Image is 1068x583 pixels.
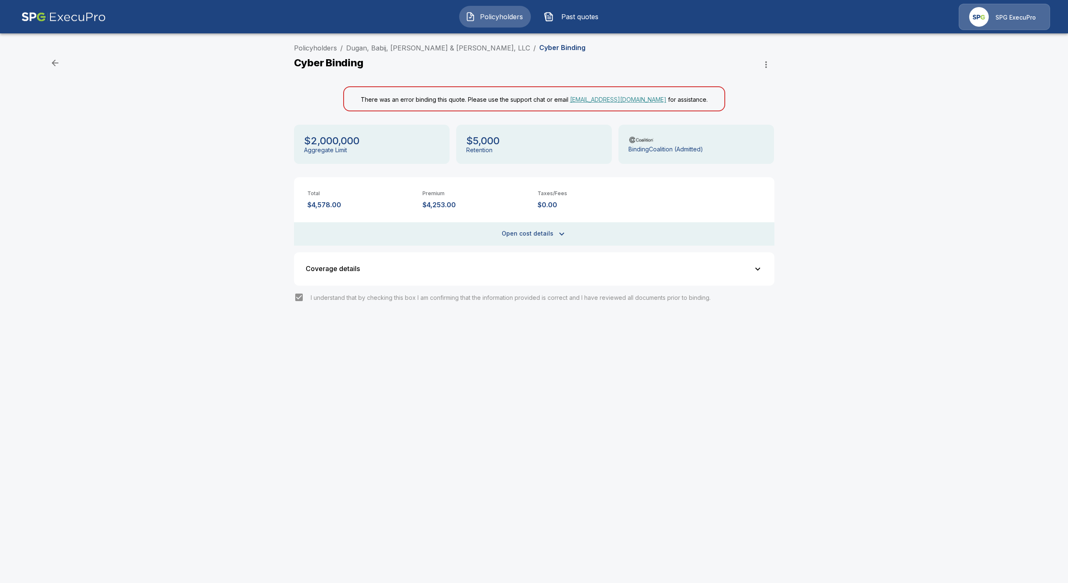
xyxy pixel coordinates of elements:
a: Dugan, Babij, [PERSON_NAME] & [PERSON_NAME], LLC [346,44,530,52]
p: Binding Coalition (Admitted) [628,146,703,153]
p: There was an error binding this quote. Please use the support chat or email for assistance. [361,94,708,104]
img: Carrier Logo [628,136,654,144]
button: Policyholders IconPolicyholders [459,6,531,28]
li: / [340,43,343,53]
p: Cyber Binding [539,44,586,52]
p: $2,000,000 [304,135,359,147]
div: Coverage details [306,265,753,272]
span: Policyholders [479,12,525,22]
nav: breadcrumb [294,43,586,53]
p: Retention [466,147,493,154]
p: Aggregate Limit [304,147,347,154]
span: I understand that by checking this box I am confirming that the information provided is correct a... [311,294,711,301]
p: $4,253.00 [422,201,531,209]
p: SPG ExecuPro [995,13,1036,22]
a: Policyholders [294,44,337,52]
p: $0.00 [538,201,646,209]
p: $5,000 [466,135,500,147]
p: Taxes/Fees [538,191,646,197]
button: Past quotes IconPast quotes [538,6,609,28]
button: Open cost details [294,222,774,246]
img: AA Logo [21,4,106,30]
a: [EMAIL_ADDRESS][DOMAIN_NAME] [570,96,666,103]
p: $4,578.00 [307,201,416,209]
img: Policyholders Icon [465,12,475,22]
span: Past quotes [557,12,603,22]
img: Agency Icon [969,7,989,27]
a: Agency IconSPG ExecuPro [959,4,1050,30]
p: Premium [422,191,531,197]
button: Coverage details [299,257,769,281]
img: Past quotes Icon [544,12,554,22]
li: / [533,43,536,53]
p: Total [307,191,416,197]
p: Cyber Binding [294,57,364,69]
